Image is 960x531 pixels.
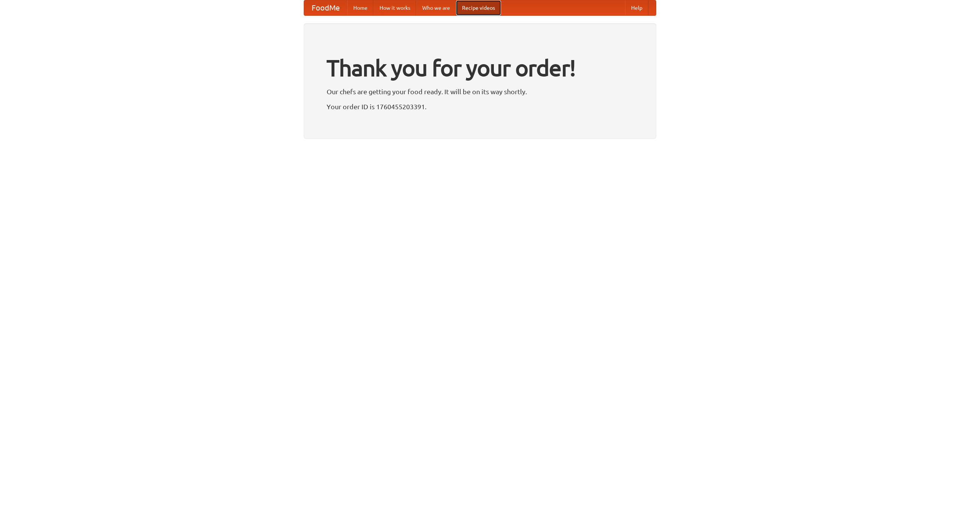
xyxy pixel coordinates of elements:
a: How it works [373,0,416,15]
a: Who we are [416,0,456,15]
a: Recipe videos [456,0,501,15]
a: Home [347,0,373,15]
a: FoodMe [304,0,347,15]
h1: Thank you for your order! [327,50,633,86]
p: Your order ID is 1760455203391. [327,101,633,112]
p: Our chefs are getting your food ready. It will be on its way shortly. [327,86,633,97]
a: Help [625,0,648,15]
